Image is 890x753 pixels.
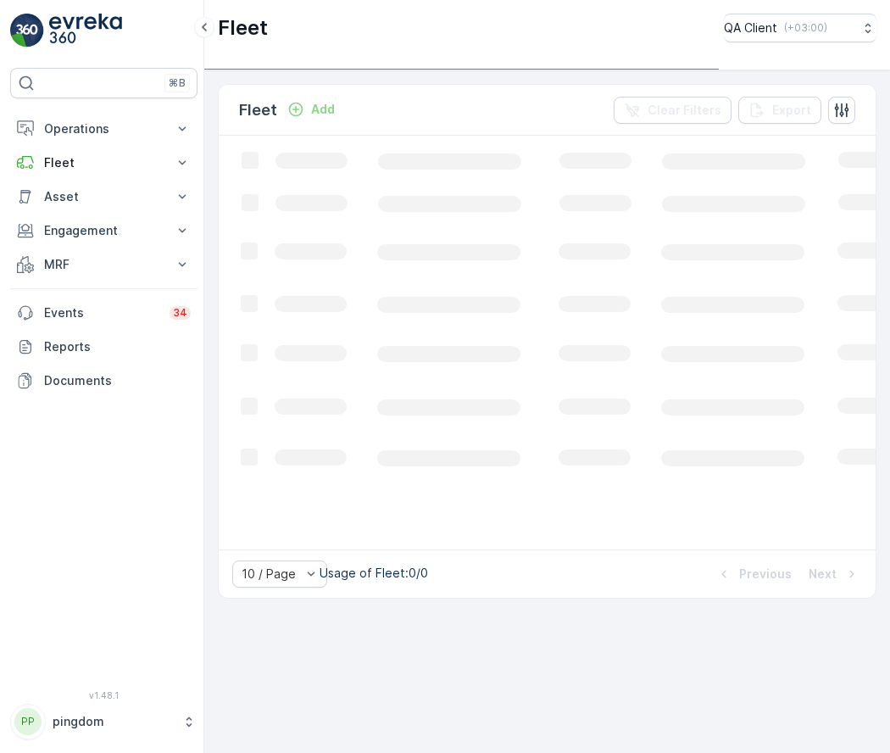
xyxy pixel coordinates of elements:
[724,20,777,36] p: QA Client
[10,690,197,700] span: v 1.48.1
[44,338,191,355] p: Reports
[10,330,197,364] a: Reports
[739,566,792,583] p: Previous
[10,364,197,398] a: Documents
[53,713,174,730] p: pingdom
[10,296,197,330] a: Events34
[10,248,197,282] button: MRF
[44,120,164,137] p: Operations
[173,306,187,320] p: 34
[44,304,159,321] p: Events
[44,256,164,273] p: MRF
[218,14,268,42] p: Fleet
[648,102,721,119] p: Clear Filters
[311,101,335,118] p: Add
[10,112,197,146] button: Operations
[10,704,197,739] button: PPpingdom
[784,21,827,35] p: ( +03:00 )
[10,214,197,248] button: Engagement
[239,98,277,122] p: Fleet
[10,180,197,214] button: Asset
[44,372,191,389] p: Documents
[809,566,837,583] p: Next
[724,14,876,42] button: QA Client(+03:00)
[49,14,122,47] img: logo_light-DOdMpM7g.png
[10,146,197,180] button: Fleet
[772,102,811,119] p: Export
[44,188,164,205] p: Asset
[10,14,44,47] img: logo
[169,76,186,90] p: ⌘B
[44,222,164,239] p: Engagement
[738,97,821,124] button: Export
[614,97,731,124] button: Clear Filters
[281,99,342,120] button: Add
[320,565,428,582] p: Usage of Fleet : 0/0
[14,708,42,735] div: PP
[714,564,793,584] button: Previous
[807,564,862,584] button: Next
[44,154,164,171] p: Fleet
